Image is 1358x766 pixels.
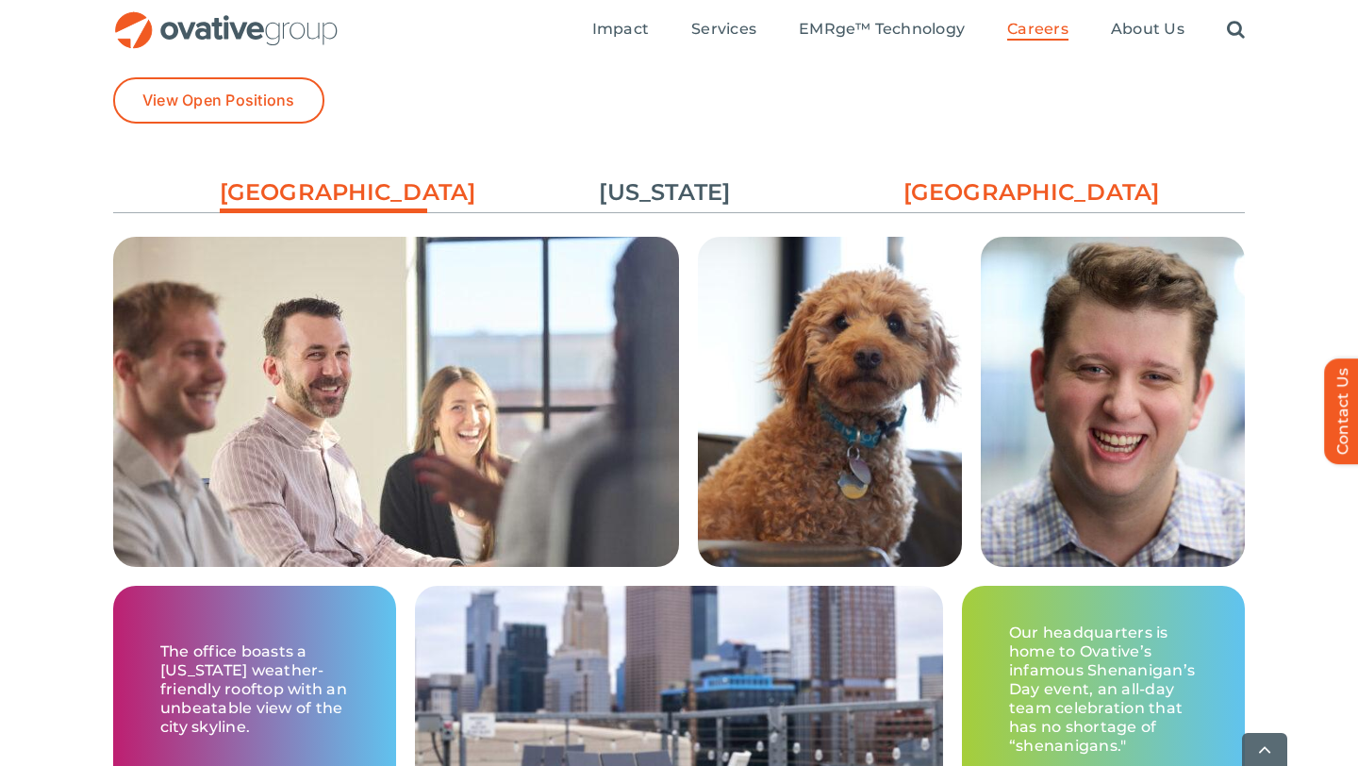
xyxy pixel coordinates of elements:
a: Careers [1007,20,1068,41]
a: Services [691,20,756,41]
span: View Open Positions [142,92,295,109]
span: Careers [1007,20,1068,39]
span: Impact [592,20,649,39]
span: Services [691,20,756,39]
a: [US_STATE] [561,176,769,208]
a: About Us [1111,20,1184,41]
p: The office boasts a [US_STATE] weather-friendly rooftop with an unbeatable view of the city skyline. [160,642,349,737]
img: Careers – Minneapolis Grid 2 [113,237,679,673]
a: EMRge™ Technology [799,20,965,41]
a: [GEOGRAPHIC_DATA] [903,176,1111,208]
img: Careers – Minneapolis Grid 3 [981,237,1245,567]
a: Search [1227,20,1245,41]
img: Careers – Minneapolis Grid 4 [698,237,962,567]
ul: Post Filters [113,167,1245,218]
a: Impact [592,20,649,41]
span: EMRge™ Technology [799,20,965,39]
a: [GEOGRAPHIC_DATA] [220,176,427,218]
a: View Open Positions [113,77,324,124]
span: About Us [1111,20,1184,39]
p: Our headquarters is home to Ovative’s infamous Shenanigan’s Day event, an all-day team celebratio... [1009,624,1198,756]
a: OG_Full_horizontal_RGB [113,9,339,27]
